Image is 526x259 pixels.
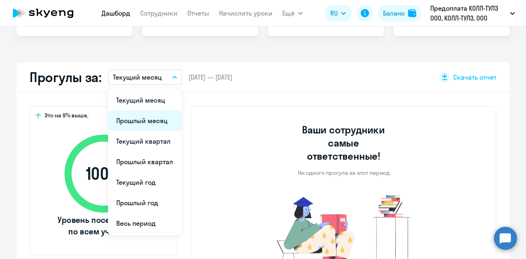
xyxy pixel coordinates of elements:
div: Баланс [383,8,405,18]
button: Предоплата КОЛЛ-ТУЛЗ ООО, КОЛЛ-ТУЛЗ, ООО [426,3,519,23]
span: Уровень посещаемости по всем ученикам [56,214,151,237]
a: Сотрудники [140,9,178,17]
button: Ещё [282,5,303,21]
span: 100 % [56,164,151,183]
h3: Ваши сотрудники самые ответственные! [291,123,397,163]
ul: Ещё [108,88,181,235]
span: Ещё [282,8,295,18]
button: RU [325,5,352,21]
a: Начислить уроки [219,9,272,17]
a: Дашборд [102,9,130,17]
button: Балансbalance [378,5,421,21]
h2: Прогулы за: [30,69,102,85]
span: RU [330,8,338,18]
span: Это на 9% выше, [44,112,88,121]
p: Ни одного прогула за этот период [298,169,390,176]
p: Предоплата КОЛЛ-ТУЛЗ ООО, КОЛЛ-ТУЛЗ, ООО [430,3,507,23]
button: Текущий месяц [108,69,182,85]
img: balance [408,9,416,17]
span: [DATE] — [DATE] [189,73,232,82]
span: Скачать отчет [453,73,496,82]
a: Отчеты [187,9,209,17]
p: Текущий месяц [113,72,162,82]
